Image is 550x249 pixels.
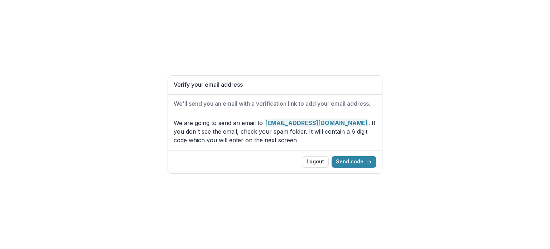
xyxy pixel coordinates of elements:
[174,81,376,88] h1: Verify your email address
[332,156,376,168] button: Send code
[174,100,376,107] h2: We'll send you an email with a verification link to add your email address.
[265,119,368,127] strong: [EMAIL_ADDRESS][DOMAIN_NAME]
[302,156,329,168] button: Logout
[174,119,376,144] p: We are going to send an email to . If you don't see the email, check your spam folder. It will co...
